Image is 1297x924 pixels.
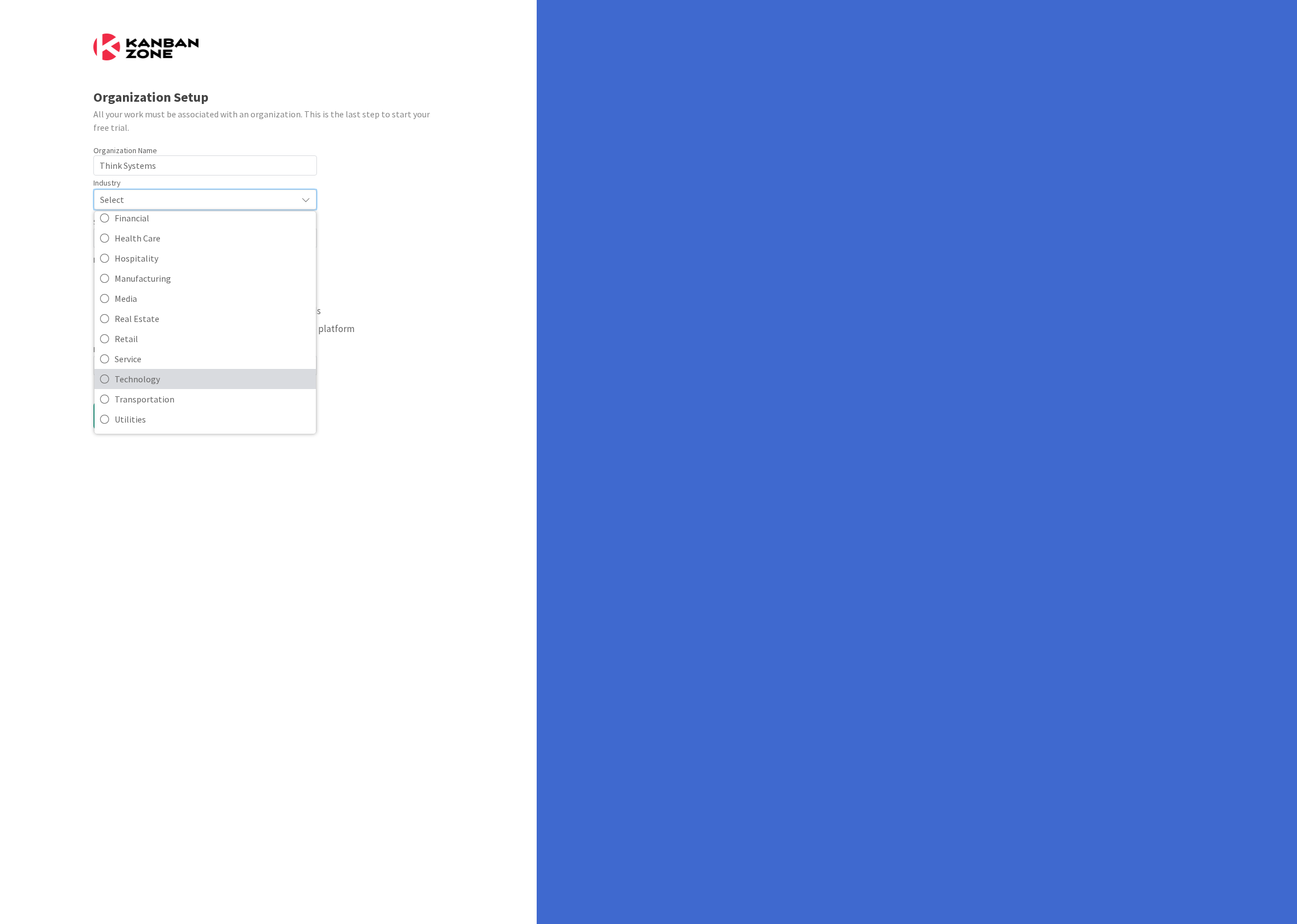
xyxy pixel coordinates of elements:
a: Real Estate [94,309,316,329]
span: Manufacturing [115,270,310,287]
img: Kanban Zone [93,34,198,60]
span: Transportation [115,391,310,407]
button: We use another tool, but it doesn't meet our needs [93,302,324,320]
span: Hospitality [115,250,310,267]
a: Utilities [94,409,316,429]
a: Health Care [94,228,316,248]
div: All your work must be associated with an organization. This is the last step to start your free t... [93,107,444,134]
span: Utilities [115,411,310,428]
label: How did you hear about us? [93,344,185,356]
a: Technology [94,369,316,389]
a: Manufacturing [94,268,316,288]
button: Create Organization [93,402,205,429]
span: Real Estate [115,310,310,327]
a: Hospitality [94,248,316,268]
span: Media [115,290,310,307]
span: Select [100,192,291,207]
span: Financial [115,210,310,226]
span: Health Care [115,230,310,247]
button: We don't have a system and need one [93,266,268,284]
a: Financial [94,208,316,228]
span: Service [115,350,310,367]
a: Retail [94,329,316,349]
a: Media [94,288,316,309]
label: Organization Name [93,145,157,155]
button: We have multiple tools but would like to have one platform [93,320,358,338]
span: Technology [115,371,310,387]
label: Size [93,216,108,228]
a: Service [94,349,316,369]
a: Transportation [94,389,316,409]
button: We mostly use spreadsheets, such as Excel [93,284,289,302]
div: Organization Setup [93,87,444,107]
span: Retail [115,330,310,347]
label: How do you currently manage and measure your work? [93,254,277,266]
label: Industry [93,177,121,189]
